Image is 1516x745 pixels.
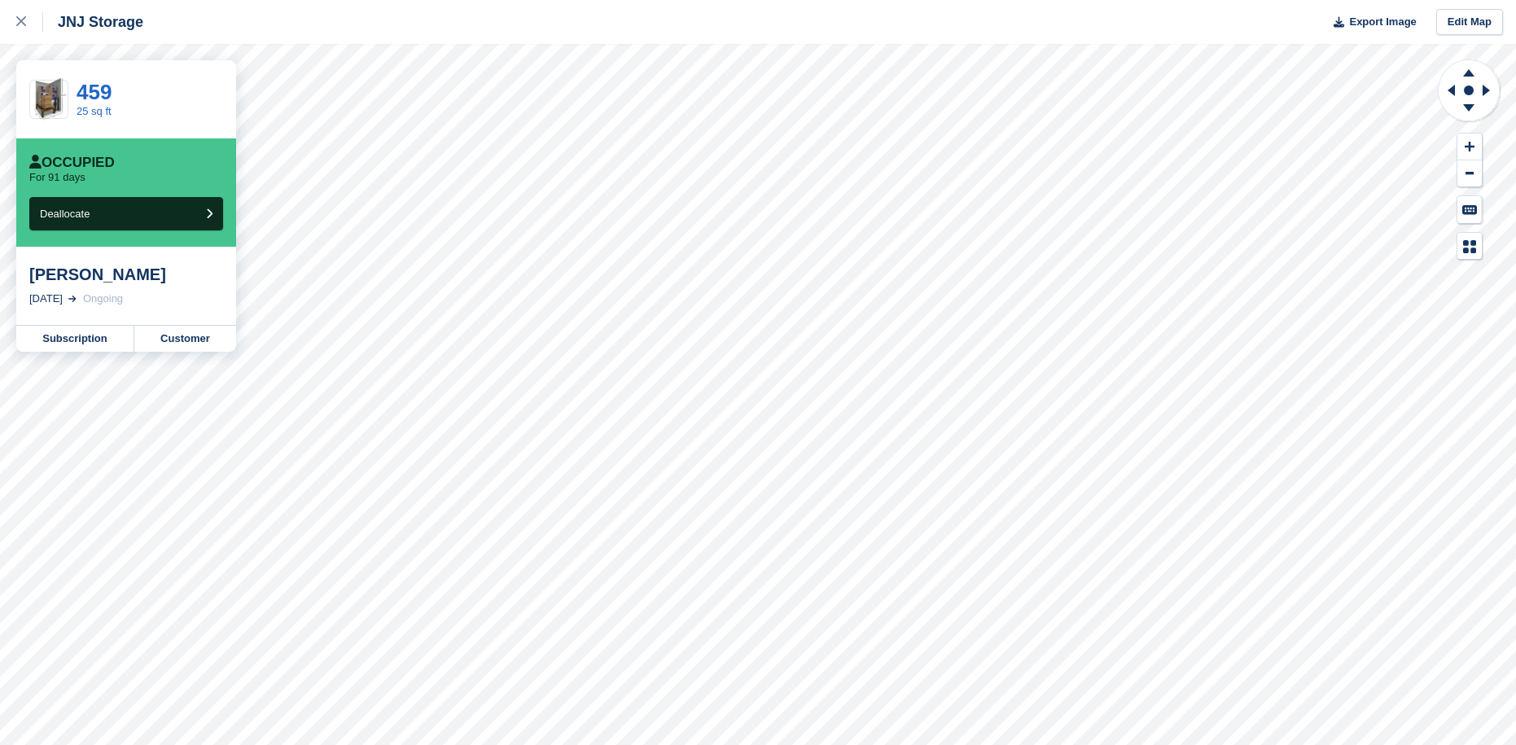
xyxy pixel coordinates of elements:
[83,291,123,307] div: Ongoing
[29,291,63,307] div: [DATE]
[43,12,143,32] div: JNJ Storage
[68,296,77,302] img: arrow-right-light-icn-cde0832a797a2874e46488d9cf13f60e5c3a73dbe684e267c42b8395dfbc2abf.svg
[1349,14,1416,30] span: Export Image
[77,105,112,117] a: 25 sq ft
[1324,9,1417,36] button: Export Image
[1457,134,1482,160] button: Zoom In
[29,197,223,230] button: Deallocate
[77,80,112,104] a: 459
[30,77,68,121] img: Website-25-SQ-FT-1-e1614006203426-867x1024.png
[29,155,115,171] div: Occupied
[40,208,90,220] span: Deallocate
[1457,233,1482,260] button: Map Legend
[29,265,223,284] div: [PERSON_NAME]
[29,171,85,184] p: For 91 days
[1436,9,1503,36] a: Edit Map
[1457,160,1482,187] button: Zoom Out
[134,326,236,352] a: Customer
[16,326,134,352] a: Subscription
[1457,196,1482,223] button: Keyboard Shortcuts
